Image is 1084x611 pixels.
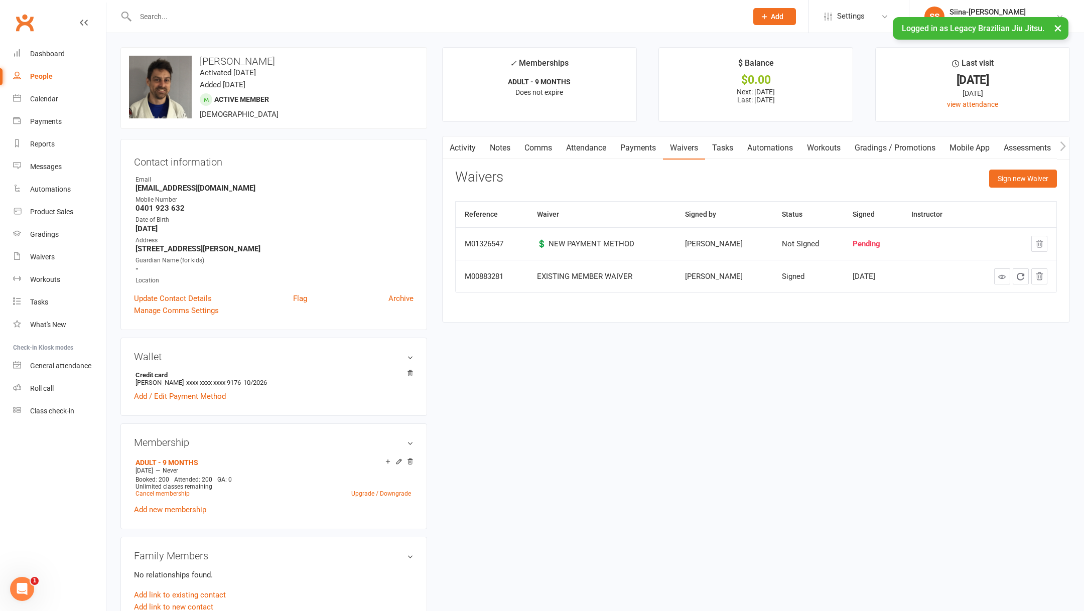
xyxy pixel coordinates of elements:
span: 10/2026 [243,379,267,386]
div: General attendance [30,362,91,370]
strong: 0401 923 632 [135,204,414,213]
i: ✓ [510,59,516,68]
a: ADULT - 9 MONTHS [135,459,198,467]
div: Address [135,236,414,245]
h3: Wallet [134,351,414,362]
a: Assessments [997,136,1058,160]
a: Automations [740,136,800,160]
div: $0.00 [668,75,844,85]
span: Does not expire [515,88,563,96]
div: Payments [30,117,62,125]
div: $ Balance [738,57,774,75]
a: Product Sales [13,201,106,223]
div: Class check-in [30,407,74,415]
a: Flag [293,292,307,304]
h3: Contact information [134,152,414,168]
a: Manage Comms Settings [134,304,219,317]
div: Waivers [30,253,55,261]
div: Product Sales [30,208,73,216]
strong: ADULT - 9 MONTHS [508,78,571,86]
div: Gradings [30,230,59,238]
span: Logged in as Legacy Brazilian Jiu Jitsu. [902,24,1044,33]
div: [DATE] [885,75,1060,85]
a: Add / Edit Payment Method [134,390,226,402]
a: Archive [388,292,414,304]
button: × [1049,17,1067,39]
div: EXISTING MEMBER WAIVER [537,272,667,281]
a: Reports [13,133,106,156]
h3: Family Members [134,550,414,561]
strong: [DATE] [135,224,414,233]
div: Guardian Name (for kids) [135,256,414,265]
div: Legacy Brazilian [PERSON_NAME] [950,17,1056,26]
div: Automations [30,185,71,193]
div: Roll call [30,384,54,392]
a: Add link to existing contact [134,589,226,601]
a: Cancel membership [135,490,190,497]
div: [DATE] [853,272,893,281]
a: Update Contact Details [134,292,212,304]
div: Calendar [30,95,58,103]
span: Settings [837,5,865,28]
div: What's New [30,321,66,329]
a: People [13,65,106,88]
div: Memberships [510,57,569,75]
div: Messages [30,163,62,171]
th: Signed by [676,202,773,227]
h3: [PERSON_NAME] [129,56,419,67]
a: What's New [13,314,106,336]
span: Attended: 200 [174,476,212,483]
li: [PERSON_NAME] [134,370,414,388]
div: Location [135,276,414,285]
div: Signed [782,272,835,281]
a: view attendance [947,100,998,108]
time: Added [DATE] [200,80,245,89]
div: 💲 NEW PAYMENT METHOD [537,240,667,248]
a: Class kiosk mode [13,400,106,422]
h3: Waivers [455,170,503,185]
a: Clubworx [12,10,37,35]
a: Workouts [800,136,848,160]
div: M00883281 [465,272,519,281]
a: Add new membership [134,505,206,514]
span: Never [163,467,178,474]
span: 1 [31,577,39,585]
div: [PERSON_NAME] [685,240,764,248]
h3: Membership [134,437,414,448]
th: Status [773,202,844,227]
span: [DEMOGRAPHIC_DATA] [200,110,279,119]
span: Booked: 200 [135,476,169,483]
strong: [EMAIL_ADDRESS][DOMAIN_NAME] [135,184,414,193]
a: Upgrade / Downgrade [351,490,411,497]
div: Email [135,175,414,185]
a: Tasks [705,136,740,160]
div: [DATE] [885,88,1060,99]
a: Dashboard [13,43,106,65]
div: M01326547 [465,240,519,248]
a: Notes [483,136,517,160]
a: Messages [13,156,106,178]
strong: [STREET_ADDRESS][PERSON_NAME] [135,244,414,253]
span: Unlimited classes remaining [135,483,212,490]
div: [PERSON_NAME] [685,272,764,281]
a: General attendance kiosk mode [13,355,106,377]
div: — [133,467,414,475]
img: image1687762209.png [129,56,192,118]
p: Next: [DATE] Last: [DATE] [668,88,844,104]
span: Add [771,13,783,21]
strong: Credit card [135,371,409,379]
th: Reference [456,202,528,227]
a: Attendance [559,136,613,160]
a: Payments [613,136,663,160]
a: Roll call [13,377,106,400]
div: Workouts [30,275,60,283]
button: Sign new Waiver [989,170,1057,188]
a: Gradings / Promotions [848,136,942,160]
span: xxxx xxxx xxxx 9176 [186,379,241,386]
div: Pending [853,240,893,248]
th: Waiver [528,202,676,227]
div: Siina-[PERSON_NAME] [950,8,1056,17]
span: [DATE] [135,467,153,474]
button: Add [753,8,796,25]
input: Search... [132,10,740,24]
